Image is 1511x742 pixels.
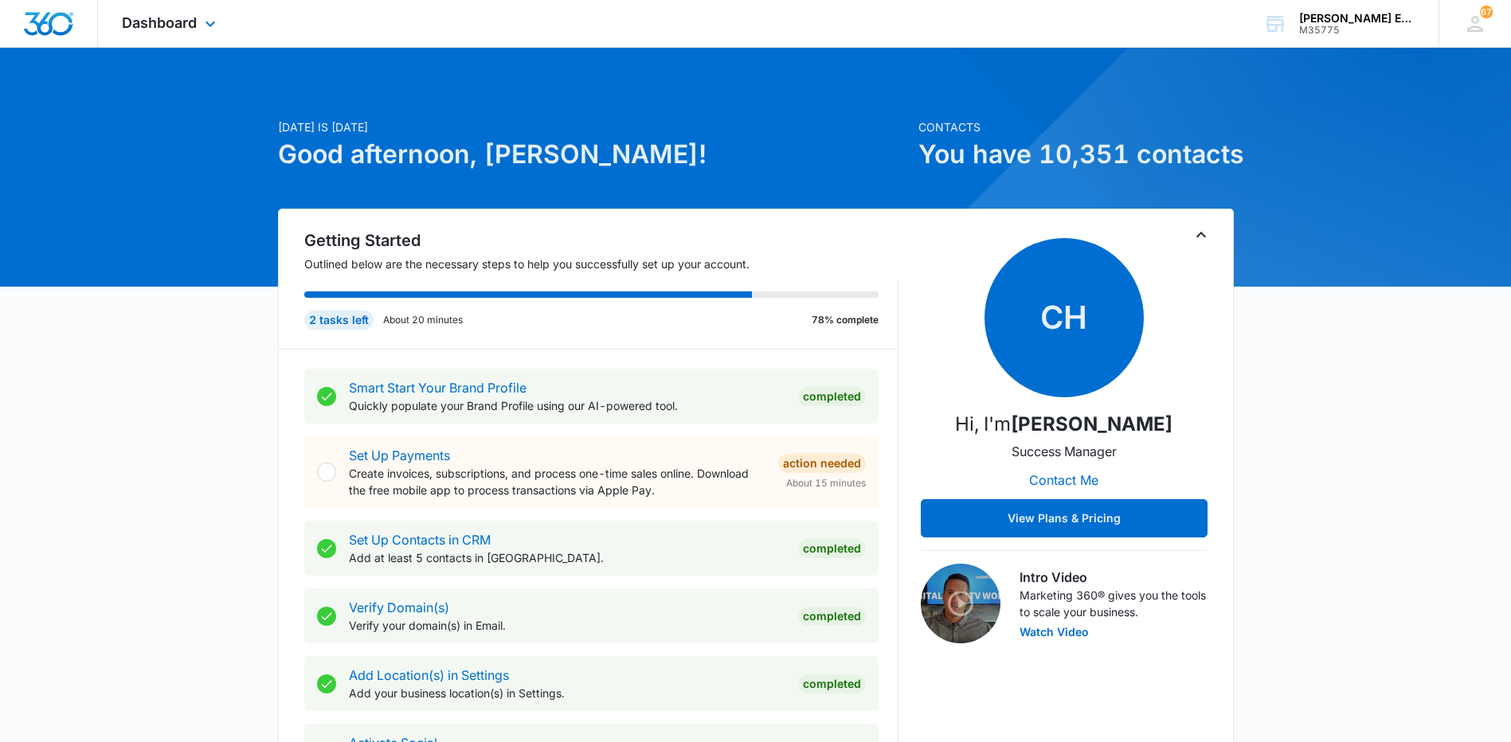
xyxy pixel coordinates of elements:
[349,617,785,634] p: Verify your domain(s) in Email.
[921,564,1000,643] img: Intro Video
[1020,587,1208,620] p: Marketing 360® gives you the tools to scale your business.
[921,499,1208,537] button: View Plans & Pricing
[349,380,527,396] a: Smart Start Your Brand Profile
[349,465,765,498] p: Create invoices, subscriptions, and process one-time sales online. Download the free mobile app t...
[122,14,197,31] span: Dashboard
[383,313,463,327] p: About 20 minutes
[1192,225,1211,244] button: Toggle Collapse
[918,119,1234,135] p: Contacts
[955,410,1172,439] p: Hi, I'm
[1480,6,1493,18] span: 67
[349,447,450,463] a: Set Up Payments
[1020,627,1089,638] button: Watch Video
[798,539,866,558] div: Completed
[1299,25,1415,36] div: account id
[918,135,1234,174] h1: You have 10,351 contacts
[349,685,785,701] p: Add your business location(s) in Settings.
[984,238,1144,397] span: CH
[278,119,909,135] p: [DATE] is [DATE]
[349,397,785,414] p: Quickly populate your Brand Profile using our AI-powered tool.
[786,476,866,490] span: About 15 minutes
[1480,6,1493,18] div: notifications count
[349,532,491,548] a: Set Up Contacts in CRM
[304,310,374,330] div: 2 tasks left
[1011,412,1172,435] strong: [PERSON_NAME]
[1299,12,1415,25] div: account name
[1020,568,1208,587] h3: Intro Video
[349,667,509,683] a: Add Location(s) in Settings
[798,674,866,693] div: Completed
[1012,442,1117,461] p: Success Manager
[349,549,785,566] p: Add at least 5 contacts in [GEOGRAPHIC_DATA].
[304,256,898,272] p: Outlined below are the necessary steps to help you successfully set up your account.
[304,228,898,252] h2: Getting Started
[278,135,909,174] h1: Good afternoon, [PERSON_NAME]!
[798,607,866,626] div: Completed
[1013,461,1114,499] button: Contact Me
[778,454,866,473] div: Action Needed
[349,599,449,615] a: Verify Domain(s)
[812,313,879,327] p: 78% complete
[798,387,866,406] div: Completed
